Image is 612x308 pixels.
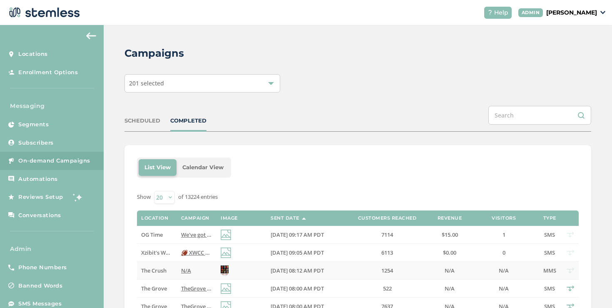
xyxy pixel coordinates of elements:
label: SMS [541,249,558,256]
label: Type [543,215,556,221]
span: SMS Messages [18,300,62,308]
span: SMS [544,231,555,238]
label: N/A [475,285,533,292]
label: 09/22/2025 09:17 AM PDT [271,231,341,238]
label: 1 [475,231,533,238]
label: TheGrove La Mesa: You have a new notification waiting for you, {first_name}! Reply END to cancel [181,285,212,292]
span: Subscribers [18,139,54,147]
label: 6113 [350,249,425,256]
span: Phone Numbers [18,263,67,272]
label: Sent Date [271,215,299,221]
span: 1 [503,231,505,238]
img: icon-img-d887fa0c.svg [221,230,231,240]
span: Conversations [18,211,61,220]
span: 0 [503,249,505,256]
img: icon_down-arrow-small-66adaf34.svg [600,11,605,14]
span: N/A [181,267,191,274]
span: [DATE] 08:00 AM PDT [271,285,324,292]
span: N/A [445,285,455,292]
span: 6113 [381,249,393,256]
label: The Grove [141,285,172,292]
span: OG Time [141,231,163,238]
span: N/A [445,267,455,274]
label: 09/22/2025 08:12 AM PDT [271,267,341,274]
span: Reviews Setup [18,193,63,201]
div: ADMIN [518,8,543,17]
label: Location [141,215,168,221]
label: SMS [541,285,558,292]
span: Help [494,8,508,17]
li: Calendar View [177,159,229,176]
span: TheGrove La Mesa: You have a new notification waiting for you, {first_name}! Reply END to cancel [181,285,432,292]
span: N/A [499,285,509,292]
label: OG Time [141,231,172,238]
span: On-demand Campaigns [18,157,90,165]
label: 0 [475,249,533,256]
img: icon-img-d887fa0c.svg [221,283,231,294]
label: 7114 [350,231,425,238]
span: SMS [544,285,555,292]
span: The Crush [141,267,167,274]
input: Search [488,106,591,125]
label: N/A [181,267,212,274]
span: We've got some great deals on deck [DATE]: Reply END to cancel [181,231,343,238]
label: N/A [433,285,466,292]
span: Banned Words [18,282,62,290]
img: lqvMaqez8TxVR7s5dRAdXKDGMFHIhVEnN1gX8.jpg [221,265,229,276]
div: COMPLETED [170,117,206,125]
label: 522 [350,285,425,292]
span: 201 selected [129,79,164,87]
span: The Grove [141,285,167,292]
h2: Campaigns [124,46,184,61]
label: 09/22/2025 08:00 AM PDT [271,285,341,292]
label: Visitors [492,215,516,221]
span: 522 [383,285,392,292]
span: $0.00 [443,249,456,256]
img: icon-img-d887fa0c.svg [221,248,231,258]
label: 1254 [350,267,425,274]
label: $15.00 [433,231,466,238]
li: List View [139,159,177,176]
img: icon-sort-1e1d7615.svg [302,218,306,220]
span: [DATE] 09:17 AM PDT [271,231,324,238]
span: $15.00 [442,231,458,238]
span: Automations [18,175,58,183]
label: Revenue [438,215,462,221]
div: SCHEDULED [124,117,160,125]
label: Show [137,193,151,201]
label: of 13224 entries [178,193,218,201]
span: 7114 [381,231,393,238]
label: Image [221,215,238,221]
span: 1254 [381,267,393,274]
label: Campaign [181,215,209,221]
label: N/A [475,267,533,274]
span: MMS [543,267,556,274]
label: We've got some great deals on deck today: Reply END to cancel [181,231,212,238]
label: $0.00 [433,249,466,256]
p: [PERSON_NAME] [546,8,597,17]
span: Enrollment Options [18,68,78,77]
span: Xzibit's West Coast Cannabis [GEOGRAPHIC_DATA] [141,249,270,256]
span: Segments [18,120,49,129]
span: N/A [499,267,509,274]
img: icon-arrow-back-accent-c549486e.svg [86,33,96,39]
iframe: Chat Widget [570,268,612,308]
label: Xzibit's West Coast Cannabis Chatsworth [141,249,172,256]
label: SMS [541,231,558,238]
label: Customers Reached [358,215,417,221]
img: glitter-stars-b7820f95.gif [70,189,86,205]
label: MMS [541,267,558,274]
span: [DATE] 08:12 AM PDT [271,267,324,274]
img: logo-dark-0685b13c.svg [7,4,80,21]
label: 🏈 XWCC Chatsworth Monday Night Football! 🏈 Wear ANY football jersey and get 55% OFF storewide, va... [181,249,212,256]
label: 09/22/2025 09:05 AM PDT [271,249,341,256]
label: The Crush [141,267,172,274]
label: N/A [433,267,466,274]
span: SMS [544,249,555,256]
img: icon-help-white-03924b79.svg [488,10,493,15]
span: Locations [18,50,48,58]
span: [DATE] 09:05 AM PDT [271,249,324,256]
